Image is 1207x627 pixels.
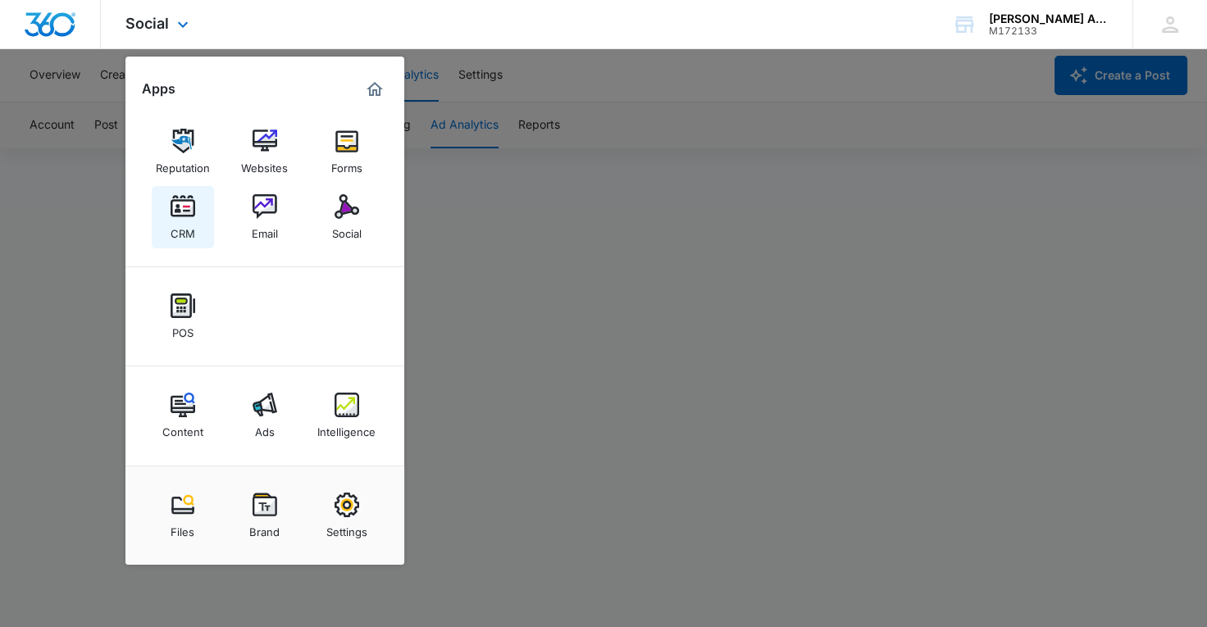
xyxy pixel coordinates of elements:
a: Reputation [152,120,214,183]
a: Ads [234,384,296,447]
a: Settings [316,484,378,547]
div: Content [162,417,203,438]
div: Intelligence [317,417,376,438]
a: CRM [152,186,214,248]
a: Files [152,484,214,547]
a: Content [152,384,214,447]
a: Email [234,186,296,248]
a: Forms [316,120,378,183]
a: Websites [234,120,296,183]
div: account name [989,12,1109,25]
div: Social [332,219,362,240]
div: Brand [249,517,280,538]
div: Email [252,219,278,240]
h2: Apps [142,81,175,97]
div: Files [171,517,194,538]
a: POS [152,285,214,348]
a: Intelligence [316,384,378,447]
span: Social [125,15,169,32]
div: Forms [331,153,362,175]
div: Settings [326,517,367,538]
div: Reputation [156,153,210,175]
div: POS [172,318,194,339]
a: Social [316,186,378,248]
div: Websites [241,153,288,175]
a: Marketing 360® Dashboard [362,76,388,102]
div: CRM [171,219,195,240]
div: account id [989,25,1109,37]
div: Ads [255,417,275,438]
a: Brand [234,484,296,547]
